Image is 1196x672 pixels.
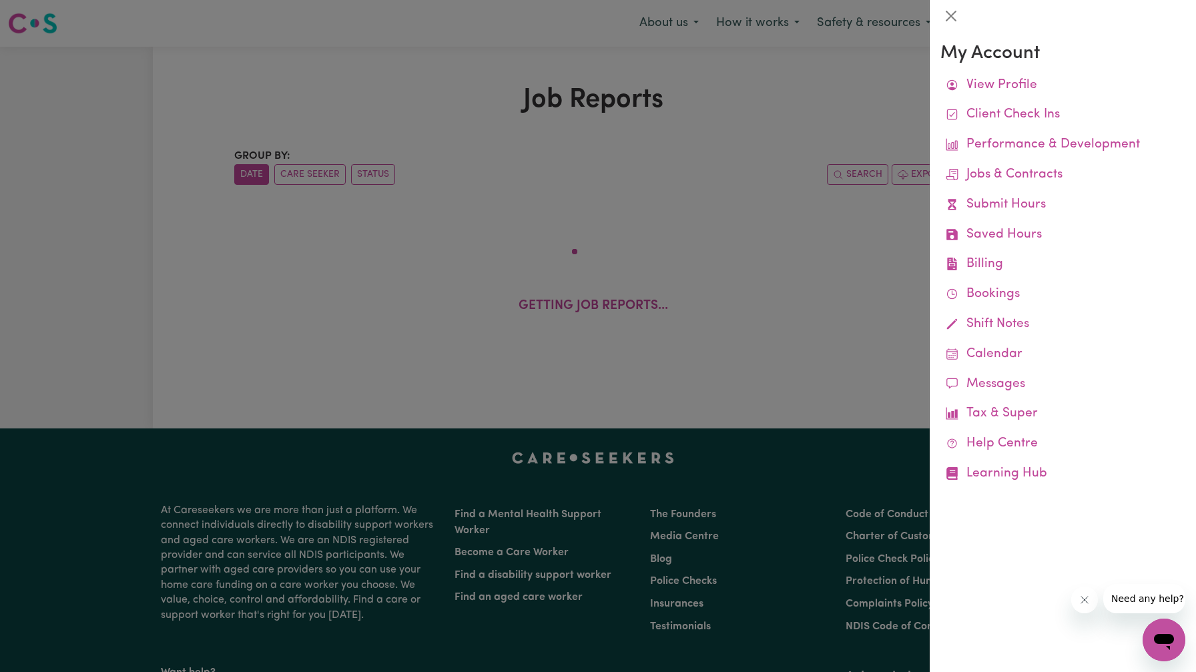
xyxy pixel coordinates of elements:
[940,160,1185,190] a: Jobs & Contracts
[940,280,1185,310] a: Bookings
[940,220,1185,250] a: Saved Hours
[940,310,1185,340] a: Shift Notes
[940,190,1185,220] a: Submit Hours
[1143,619,1185,661] iframe: Button to launch messaging window
[940,100,1185,130] a: Client Check Ins
[1071,587,1098,613] iframe: Close message
[940,250,1185,280] a: Billing
[940,370,1185,400] a: Messages
[940,71,1185,101] a: View Profile
[940,459,1185,489] a: Learning Hub
[940,429,1185,459] a: Help Centre
[940,130,1185,160] a: Performance & Development
[940,340,1185,370] a: Calendar
[940,399,1185,429] a: Tax & Super
[940,5,962,27] button: Close
[940,43,1185,65] h3: My Account
[1103,584,1185,613] iframe: Message from company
